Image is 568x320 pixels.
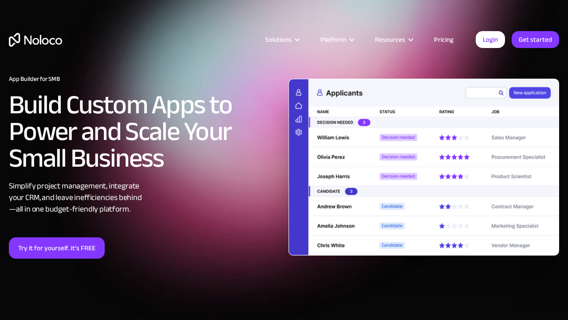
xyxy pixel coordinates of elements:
div: Simplify project management, integrate your CRM, and leave inefficiencies behind —all in one budg... [9,180,280,215]
div: Solutions [254,34,309,45]
div: Solutions [265,34,292,45]
h2: Build Custom Apps to Power and Scale Your Small Business [9,92,280,172]
a: Try it for yourself. It’s FREE [9,237,105,259]
a: Login [476,31,505,48]
div: Resources [375,34,405,45]
div: Platform [320,34,346,45]
a: Get started [512,31,559,48]
a: Pricing [423,34,465,45]
div: Resources [364,34,423,45]
a: home [9,33,62,47]
div: Platform [309,34,364,45]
